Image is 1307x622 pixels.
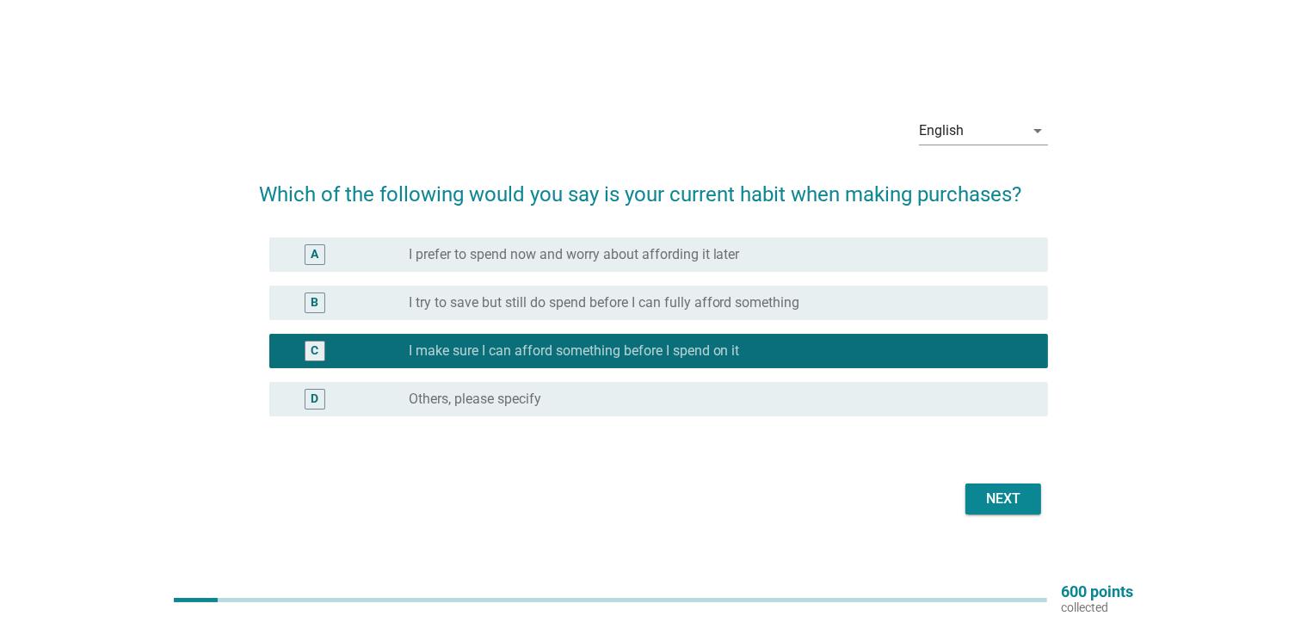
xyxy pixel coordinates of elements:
label: I make sure I can afford something before I spend on it [409,342,740,360]
div: D [311,390,318,408]
label: I try to save but still do spend before I can fully afford something [409,294,800,311]
div: English [919,123,964,139]
label: Others, please specify [409,391,541,408]
div: B [311,293,318,311]
label: I prefer to spend now and worry about affording it later [409,246,740,263]
p: 600 points [1061,584,1133,600]
p: collected [1061,600,1133,615]
div: C [311,342,318,360]
h2: Which of the following would you say is your current habit when making purchases? [259,162,1048,210]
button: Next [965,483,1041,514]
div: Next [979,489,1027,509]
i: arrow_drop_down [1027,120,1048,141]
div: A [311,245,318,263]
